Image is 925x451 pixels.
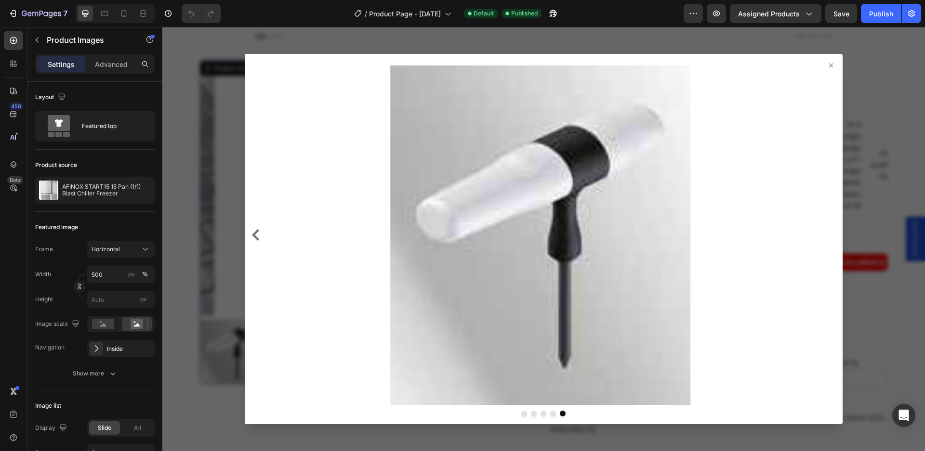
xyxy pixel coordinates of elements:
[892,404,915,427] div: Open Intercom Messenger
[35,295,53,304] label: Height
[98,424,111,432] span: Slide
[63,8,67,19] p: 7
[39,180,58,200] img: product feature img
[35,161,77,169] div: Product source
[48,59,75,69] p: Settings
[107,345,152,353] div: Inside
[35,401,61,410] div: Image list
[35,270,51,279] label: Width
[95,59,128,69] p: Advanced
[62,183,151,197] p: AFINOX START15 15 Pan (1/1) Blast Chiller Freezer
[35,343,65,352] div: Navigation
[87,266,155,283] input: px%
[738,9,800,19] span: Assigned Products
[833,10,849,18] span: Save
[474,9,494,18] span: Default
[126,269,137,280] button: %
[511,9,538,18] span: Published
[35,318,81,331] div: Image scale
[730,4,821,23] button: Assigned Products
[47,34,129,46] p: Product Images
[139,269,151,280] button: px
[825,4,857,23] button: Save
[869,9,893,19] div: Publish
[87,291,155,308] input: px
[73,369,118,378] div: Show more
[365,9,367,19] span: /
[87,241,155,258] button: Horizontal
[182,4,221,23] div: Undo/Redo
[35,91,67,104] div: Layout
[92,245,120,254] span: Horizontal
[369,9,441,19] span: Product Page - [DATE]
[369,384,374,389] button: Dot
[359,384,365,389] button: Dot
[140,296,147,303] span: px
[7,176,23,184] div: Beta
[861,4,901,23] button: Publish
[128,270,135,279] div: px
[35,245,53,254] label: Frame
[35,223,78,232] div: Featured image
[134,424,141,432] span: All
[142,270,148,279] div: %
[35,365,155,382] button: Show more
[378,384,384,389] button: Dot
[35,422,69,435] div: Display
[397,384,403,389] button: Dot
[4,4,72,23] button: 7
[162,27,925,451] iframe: Design area
[82,115,141,137] div: Featured top
[9,103,23,110] div: 450
[388,384,394,389] button: Dot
